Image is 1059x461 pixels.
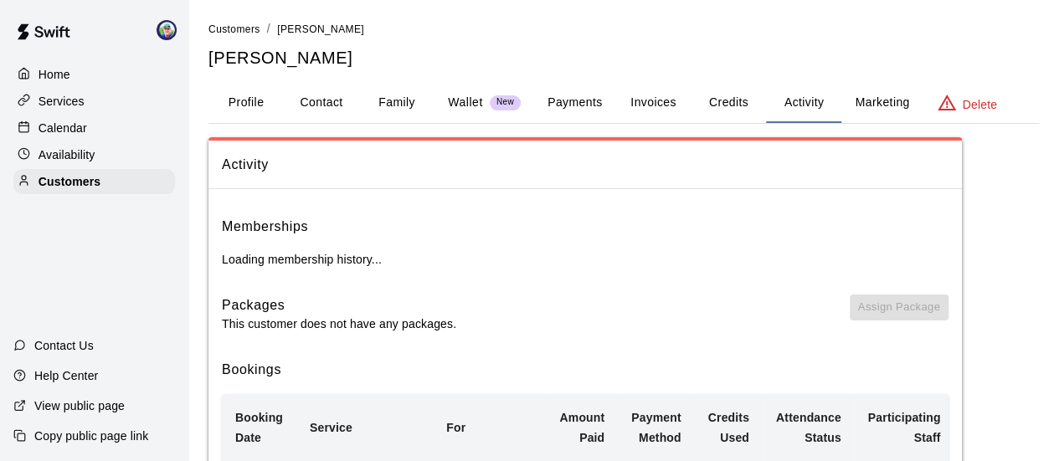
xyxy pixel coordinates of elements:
li: / [267,20,270,38]
p: Services [39,93,85,110]
button: Marketing [841,83,923,123]
b: Credits Used [708,411,749,444]
p: Copy public page link [34,428,148,444]
p: Delete [963,96,997,113]
a: Availability [13,142,175,167]
a: Customers [13,169,175,194]
button: Payments [534,83,615,123]
b: Attendance Status [776,411,841,444]
b: Service [310,421,352,434]
p: Calendar [39,120,87,136]
img: Buddy Custer [157,20,177,40]
nav: breadcrumb [208,20,1039,38]
p: Home [39,66,70,83]
p: This customer does not have any packages. [222,315,456,332]
span: New [490,97,521,108]
a: Home [13,62,175,87]
button: Profile [208,83,284,123]
p: Help Center [34,367,98,384]
p: Contact Us [34,337,94,354]
h5: [PERSON_NAME] [208,47,1039,69]
button: Activity [766,83,841,123]
b: For [446,421,465,434]
p: View public page [34,397,125,414]
b: Participating Staff [868,411,941,444]
button: Contact [284,83,359,123]
span: Customers [208,23,260,35]
div: Buddy Custer [153,13,188,47]
p: Wallet [448,94,483,111]
b: Payment Method [631,411,681,444]
b: Amount Paid [559,411,604,444]
span: Activity [222,154,948,176]
button: Family [359,83,434,123]
p: Availability [39,146,95,163]
h6: Memberships [222,216,948,238]
b: Booking Date [235,411,283,444]
h6: Bookings [222,359,948,381]
button: Credits [691,83,766,123]
p: Loading membership history... [222,251,948,268]
span: You don't have the permission to assign packages [850,295,948,333]
a: Calendar [13,115,175,141]
h6: Packages [222,295,456,316]
span: [PERSON_NAME] [277,23,364,35]
button: Invoices [615,83,691,123]
a: Services [13,89,175,114]
p: Customers [39,173,100,190]
div: basic tabs example [208,83,1039,123]
a: Customers [208,22,260,35]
